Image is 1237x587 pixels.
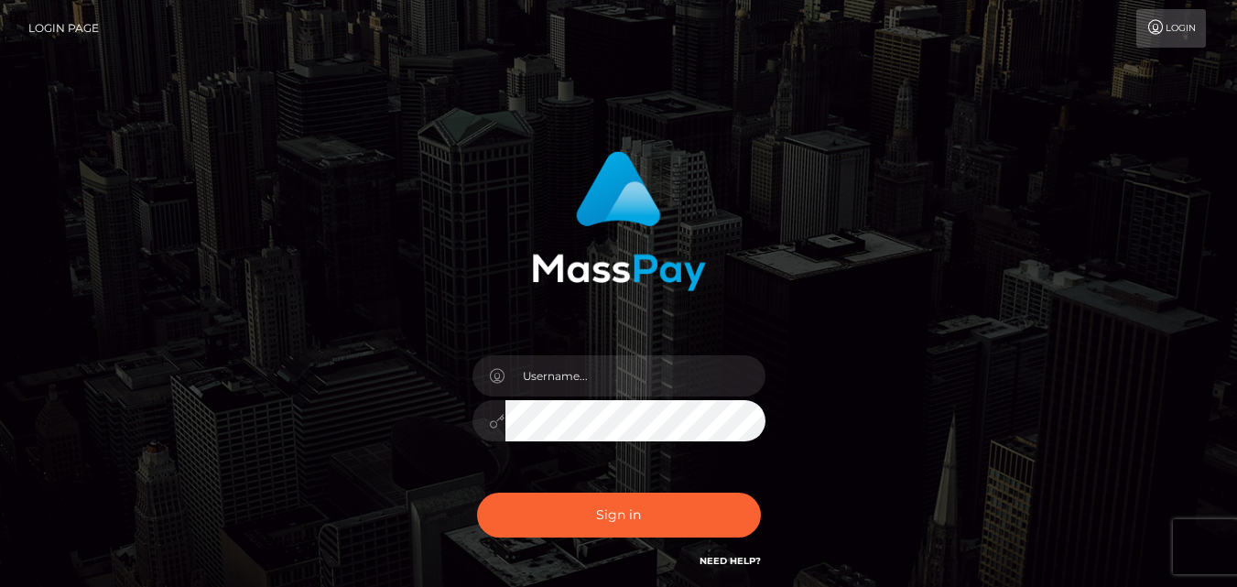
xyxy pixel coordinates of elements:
a: Login [1136,9,1206,48]
img: MassPay Login [532,151,706,291]
a: Login Page [28,9,99,48]
button: Sign in [477,493,761,538]
input: Username... [505,355,765,397]
a: Need Help? [700,555,761,567]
